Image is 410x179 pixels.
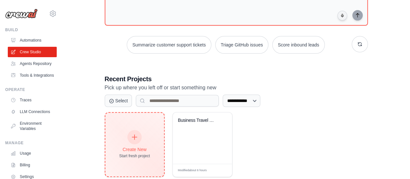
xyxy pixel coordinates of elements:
a: Agents Repository [8,58,57,69]
a: LLM Connections [8,107,57,117]
h3: Recent Projects [105,74,368,83]
img: Logo [5,9,38,19]
button: Score inbound leads [272,36,325,54]
div: Business Travel Research Automation - Phoenix to Dallas-Oklahoma-Buffalo [178,118,217,123]
button: Summarize customer support tickets [127,36,211,54]
a: Billing [8,160,57,170]
a: Usage [8,148,57,159]
div: Start fresh project [119,153,150,159]
p: Pick up where you left off or start something new [105,83,368,92]
button: Triage GitHub issues [215,36,268,54]
button: Select [105,95,132,107]
div: Manage [5,140,57,146]
a: Crew Studio [8,47,57,57]
a: Tools & Integrations [8,70,57,81]
button: Click to speak your automation idea [337,11,347,20]
a: Automations [8,35,57,45]
div: Create New [119,146,150,153]
span: Modified about 6 hours [178,168,207,173]
a: Traces [8,95,57,105]
div: Operate [5,87,57,92]
div: Build [5,27,57,32]
span: Edit [217,168,222,173]
a: Environment Variables [8,118,57,134]
button: Get new suggestions [352,36,368,52]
